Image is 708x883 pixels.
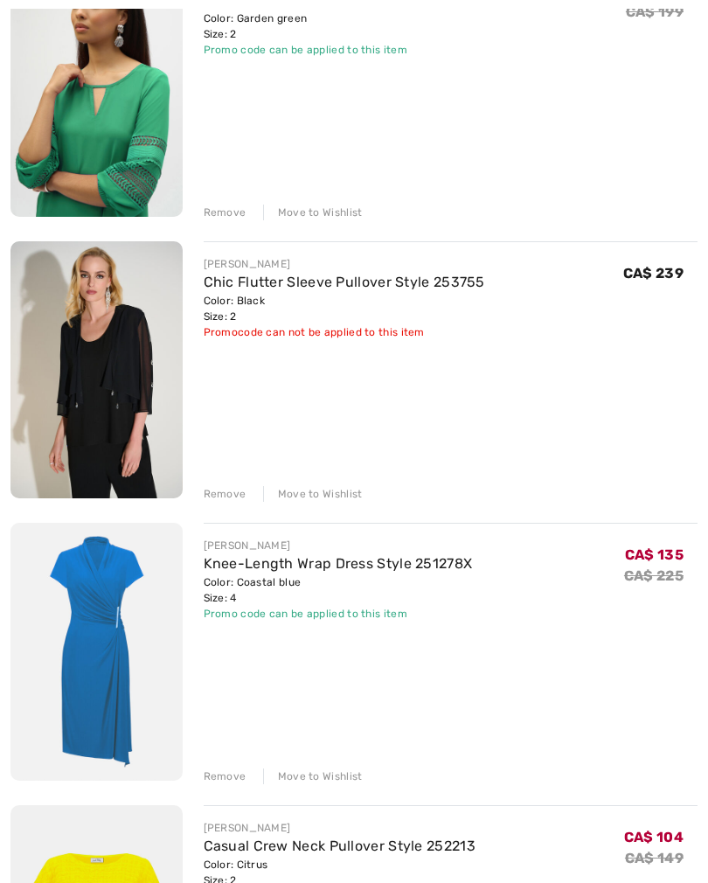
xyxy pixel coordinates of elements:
div: Color: Coastal blue Size: 4 [204,574,473,606]
img: Chic Flutter Sleeve Pullover Style 253755 [10,241,183,499]
div: Move to Wishlist [263,768,363,784]
div: Color: Garden green Size: 2 [204,10,489,42]
div: Color: Black Size: 2 [204,293,485,324]
div: [PERSON_NAME] [204,820,475,836]
div: Remove [204,486,246,502]
div: Remove [204,205,246,220]
a: Chic Flutter Sleeve Pullover Style 253755 [204,274,485,290]
div: Promo code can be applied to this item [204,42,489,58]
s: CA$ 149 [625,850,684,866]
div: Remove [204,768,246,784]
div: [PERSON_NAME] [204,256,485,272]
span: CA$ 135 [625,546,684,563]
div: Promo code can be applied to this item [204,606,473,622]
span: CA$ 239 [623,265,684,282]
img: Knee-Length Wrap Dress Style 251278X [10,523,183,781]
s: CA$ 225 [624,567,684,584]
s: CA$ 199 [626,3,684,20]
div: Promocode can not be applied to this item [204,324,485,340]
span: CA$ 104 [624,829,684,845]
div: Move to Wishlist [263,205,363,220]
div: [PERSON_NAME] [204,538,473,553]
a: Knee-Length Wrap Dress Style 251278X [204,555,473,572]
a: Casual Crew Neck Pullover Style 252213 [204,838,475,854]
div: Move to Wishlist [263,486,363,502]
